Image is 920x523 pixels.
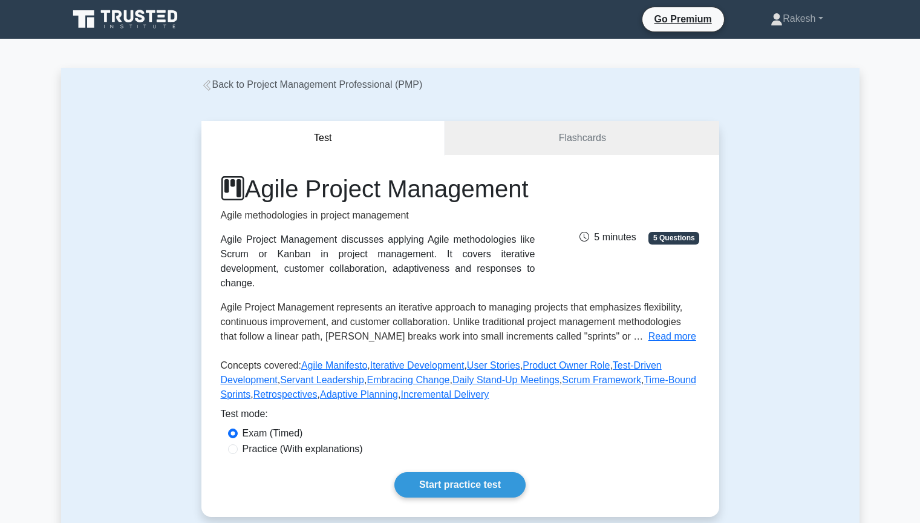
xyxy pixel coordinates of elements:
[301,360,367,370] a: Agile Manifesto
[400,389,489,400] a: Incremental Delivery
[221,174,535,203] h1: Agile Project Management
[221,232,535,291] div: Agile Project Management discusses applying Agile methodologies like Scrum or Kanban in project m...
[648,329,696,344] button: Read more
[367,375,449,385] a: Embracing Change
[320,389,398,400] a: Adaptive Planning
[648,232,699,244] span: 5 Questions
[243,442,363,456] label: Practice (With explanations)
[452,375,560,385] a: Daily Stand-Up Meetings
[201,121,446,156] button: Test
[201,79,423,90] a: Back to Project Management Professional (PMP)
[742,7,852,31] a: Rakesh
[253,389,318,400] a: Retrospectives
[394,472,526,498] a: Start practice test
[221,358,700,407] p: Concepts covered: , , , , , , , , , , , ,
[221,208,535,223] p: Agile methodologies in project management
[243,426,303,441] label: Exam (Timed)
[647,12,719,27] a: Go Premium
[523,360,610,370] a: Product Owner Role
[467,360,520,370] a: User Stories
[221,302,683,341] span: Agile Project Management represents an iterative approach to managing projects that emphasizes fl...
[280,375,364,385] a: Servant Leadership
[370,360,465,370] a: Iterative Development
[562,375,641,385] a: Scrum Framework
[579,232,636,242] span: 5 minutes
[445,121,719,156] a: Flashcards
[221,407,700,426] div: Test mode:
